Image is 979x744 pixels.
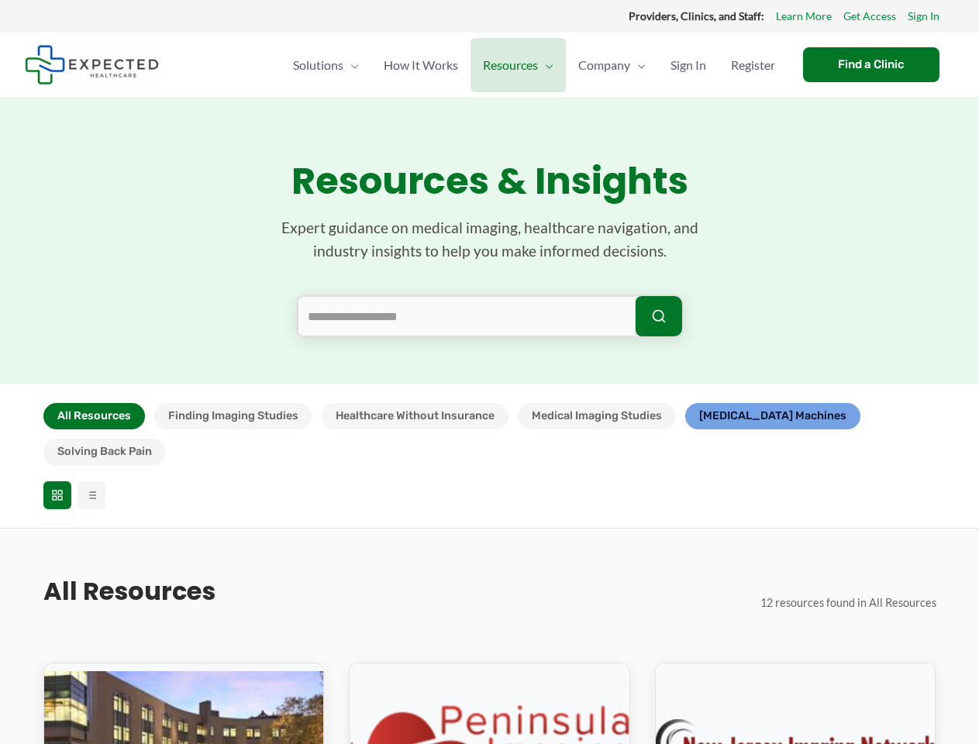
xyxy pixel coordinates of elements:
span: Company [578,38,630,92]
span: Menu Toggle [343,38,359,92]
button: All Resources [43,403,145,429]
span: Menu Toggle [538,38,553,92]
span: 12 resources found in All Resources [760,596,936,609]
span: Register [731,38,775,92]
strong: Providers, Clinics, and Staff: [629,9,764,22]
nav: Primary Site Navigation [281,38,788,92]
a: Sign In [658,38,719,92]
a: ResourcesMenu Toggle [471,38,566,92]
a: Get Access [843,6,896,26]
span: How It Works [384,38,458,92]
span: Menu Toggle [630,38,646,92]
a: Sign In [908,6,939,26]
button: Medical Imaging Studies [518,403,676,429]
span: Sign In [670,38,706,92]
a: Learn More [776,6,832,26]
img: Expected Healthcare Logo - side, dark font, small [25,45,159,84]
button: [MEDICAL_DATA] Machines [685,403,860,429]
a: SolutionsMenu Toggle [281,38,371,92]
a: CompanyMenu Toggle [566,38,658,92]
button: Solving Back Pain [43,439,166,465]
h1: Resources & Insights [43,159,936,204]
a: How It Works [371,38,471,92]
span: Solutions [293,38,343,92]
p: Expert guidance on medical imaging, healthcare navigation, and industry insights to help you make... [257,216,722,263]
button: Healthcare Without Insurance [322,403,508,429]
a: Register [719,38,788,92]
a: Find a Clinic [803,47,939,82]
button: Finding Imaging Studies [154,403,312,429]
h2: All Resources [43,575,215,608]
span: Resources [483,38,538,92]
